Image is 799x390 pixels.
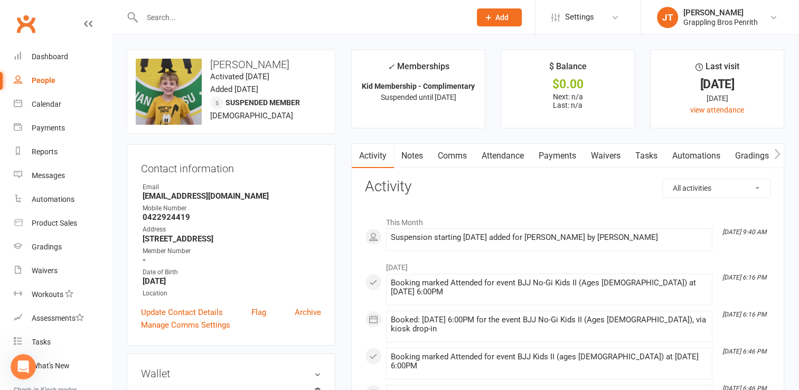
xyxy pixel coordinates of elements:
a: Tasks [14,330,111,354]
div: Workouts [32,290,63,299]
textarea: Message… [9,287,202,305]
div: People [32,76,55,85]
a: Waivers [584,144,628,168]
h3: [PERSON_NAME] [136,59,326,70]
time: Activated [DATE] [210,72,269,81]
strong: [STREET_ADDRESS] [143,234,321,244]
span: Settings [565,5,594,29]
div: Booked: [DATE] 6:00PM for the event BJJ No-Gi Kids II (Ages [DEMOGRAPHIC_DATA]), via kiosk drop-in [391,315,708,333]
a: Workouts [14,283,111,307]
img: Profile image for Toby [30,6,47,23]
div: Was that helpful? [8,210,90,233]
a: Flag [251,306,266,319]
p: Next: n/a Last: n/a [511,92,625,109]
a: Comms [430,144,474,168]
strong: [EMAIL_ADDRESS][DOMAIN_NAME] [143,191,321,201]
div: Date of Birth [143,267,321,277]
a: Calendar [14,92,111,116]
h3: Contact information [141,159,321,174]
iframe: Intercom live chat [11,354,36,379]
div: Once you've selected your payment option, click save to complete the suspension. [17,182,194,202]
a: Payments [531,144,584,168]
div: Great! Let me know if you have any more questions or need further assistance. [8,273,173,317]
div: Messages [32,171,65,180]
div: Address [143,225,321,235]
button: go back [7,4,27,24]
a: Automations [665,144,728,168]
div: You'll then choose how to handle payments during the suspension period: [17,49,194,70]
div: Tasks [32,338,51,346]
li: [DATE] [365,256,770,273]
input: Search... [139,10,463,25]
div: Great! Let me know if you have any more questions or need further assistance. [17,279,165,310]
div: What's New [32,361,70,370]
a: Automations [14,188,111,211]
div: Dashboard [32,52,68,61]
div: Product Sales [32,219,77,227]
strong: 0422924419 [143,212,321,222]
i: [DATE] 9:40 AM [722,228,766,236]
div: Member Number [143,246,321,256]
span: [DEMOGRAPHIC_DATA] [210,111,293,120]
b: Move payments to end of membership [25,76,185,85]
button: Gif picker [33,309,42,318]
a: People [14,69,111,92]
div: [DATE] [660,79,774,90]
div: Automations [32,195,74,203]
a: Update Contact Details [141,306,223,319]
a: Gradings [14,235,111,259]
div: JT [657,7,678,28]
a: Product Sales [14,211,111,235]
i: [DATE] 6:16 PM [722,311,766,318]
div: Waivers [32,266,58,275]
h3: Wallet [141,368,321,379]
a: Payments [14,116,111,140]
strong: [DATE] [143,276,321,286]
span: Suspended member [225,98,300,107]
li: This Month [365,211,770,228]
div: Calendar [32,100,61,108]
a: Notes [394,144,430,168]
a: Tasks [628,144,665,168]
a: Reports [14,140,111,164]
i: ✓ [388,62,394,72]
strong: Kid Membership - Complimentary [362,82,475,90]
div: Toby says… [8,210,203,242]
a: Activity [352,144,394,168]
div: Assessments [32,314,84,322]
div: Last visit [695,60,739,79]
time: Added [DATE] [210,85,258,94]
button: Emoji picker [16,309,25,318]
a: Attendance [474,144,531,168]
div: [DATE] [660,92,774,104]
i: [DATE] 6:46 PM [722,348,766,355]
span: Suspended until [DATE] [381,93,456,101]
button: Send a message… [181,305,198,322]
h1: [PERSON_NAME] [51,10,120,18]
div: Was that helpful? [17,216,81,227]
div: Mobile Number [143,203,321,213]
a: Waivers [14,259,111,283]
button: Home [184,4,204,24]
b: Delete payments completely [25,120,144,129]
div: Memberships [388,60,449,79]
a: view attendance [690,106,744,114]
b: Important: [17,136,62,144]
img: image1742801919.png [136,59,202,125]
div: Booking marked Attended for event BJJ No-Gi Kids II (Ages [DEMOGRAPHIC_DATA]) at [DATE] 6:00PM [391,278,708,296]
a: Archive [295,306,321,319]
b: Delete payments and add catch-up payment [25,98,171,117]
div: Payments are not taken during suspensions, and adding a suspension will suspend all memberships w... [17,135,194,177]
div: Gradings [32,243,62,251]
div: $ Balance [549,60,587,79]
a: What's New [14,354,111,378]
div: Email [143,182,321,192]
div: [PERSON_NAME] [683,8,758,17]
div: Payments [32,124,65,132]
div: Reports [32,147,58,156]
button: Add [477,8,522,26]
div: Grappling Bros Penrith [683,17,758,27]
div: Location [143,289,321,299]
a: Source reference 144488: [80,35,89,44]
a: Dashboard [14,45,111,69]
